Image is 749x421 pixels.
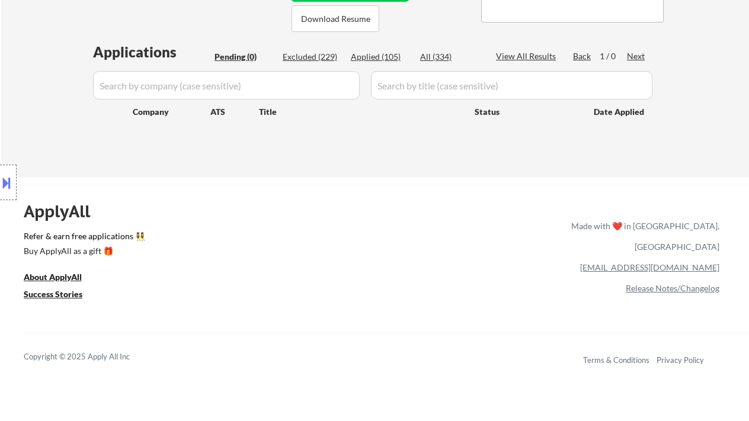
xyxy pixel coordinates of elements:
[93,71,360,99] input: Search by company (case sensitive)
[626,283,719,293] a: Release Notes/Changelog
[351,51,410,63] div: Applied (105)
[496,50,559,62] div: View All Results
[580,262,719,272] a: [EMAIL_ADDRESS][DOMAIN_NAME]
[420,51,479,63] div: All (334)
[594,106,646,118] div: Date Applied
[259,106,463,118] div: Title
[371,71,652,99] input: Search by title (case sensitive)
[24,351,160,363] div: Copyright © 2025 Apply All Inc
[210,106,259,118] div: ATS
[93,45,210,59] div: Applications
[475,101,577,122] div: Status
[573,50,592,62] div: Back
[566,216,719,257] div: Made with ❤️ in [GEOGRAPHIC_DATA], [GEOGRAPHIC_DATA]
[24,288,98,303] a: Success Stories
[583,355,649,365] a: Terms & Conditions
[600,50,627,62] div: 1 / 0
[627,50,646,62] div: Next
[283,51,342,63] div: Excluded (229)
[657,355,704,365] a: Privacy Policy
[24,289,82,299] u: Success Stories
[292,5,379,32] button: Download Resume
[215,51,274,63] div: Pending (0)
